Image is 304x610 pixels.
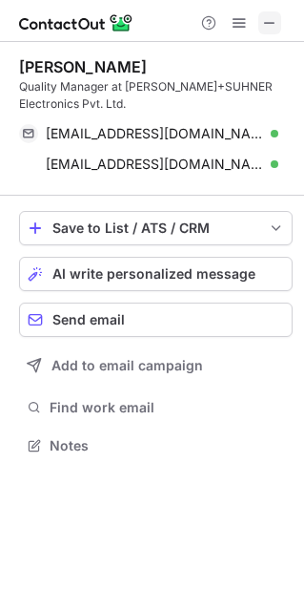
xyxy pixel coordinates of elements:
div: Quality Manager at [PERSON_NAME]+SUHNER Electronics Pvt. Ltd. [19,78,293,113]
div: [PERSON_NAME] [19,57,147,76]
button: Find work email [19,394,293,421]
button: Send email [19,303,293,337]
span: Send email [52,312,125,327]
button: Notes [19,432,293,459]
button: Add to email campaign [19,348,293,383]
span: Add to email campaign [51,358,203,373]
span: Notes [50,437,285,454]
span: Find work email [50,399,285,416]
span: [EMAIL_ADDRESS][DOMAIN_NAME] [46,125,264,142]
span: [EMAIL_ADDRESS][DOMAIN_NAME] [46,156,264,173]
button: AI write personalized message [19,257,293,291]
img: ContactOut v5.3.10 [19,11,133,34]
div: Save to List / ATS / CRM [52,221,259,236]
button: save-profile-one-click [19,211,293,245]
span: AI write personalized message [52,266,255,282]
